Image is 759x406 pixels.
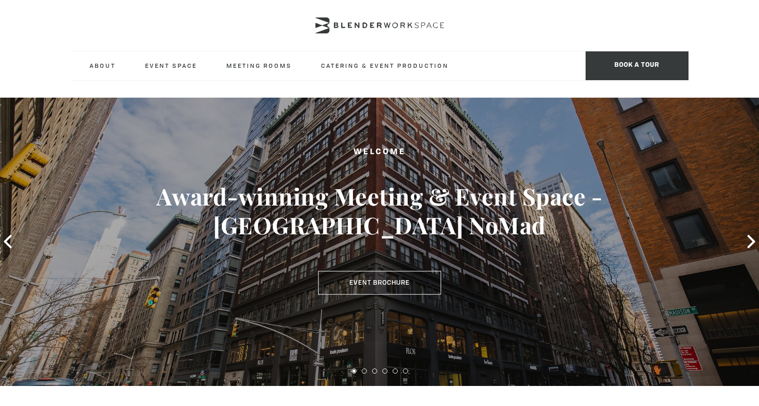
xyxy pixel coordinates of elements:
[38,146,721,159] h2: Welcome
[586,51,689,80] span: Book a tour
[218,51,300,80] a: Meeting Rooms
[313,51,457,80] a: Catering & Event Production
[38,182,721,239] h3: Award-winning Meeting & Event Space - [GEOGRAPHIC_DATA] NoMad
[318,271,441,294] a: Event Brochure
[137,51,205,80] a: Event Space
[708,357,759,406] iframe: Chat Widget
[81,51,124,80] a: About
